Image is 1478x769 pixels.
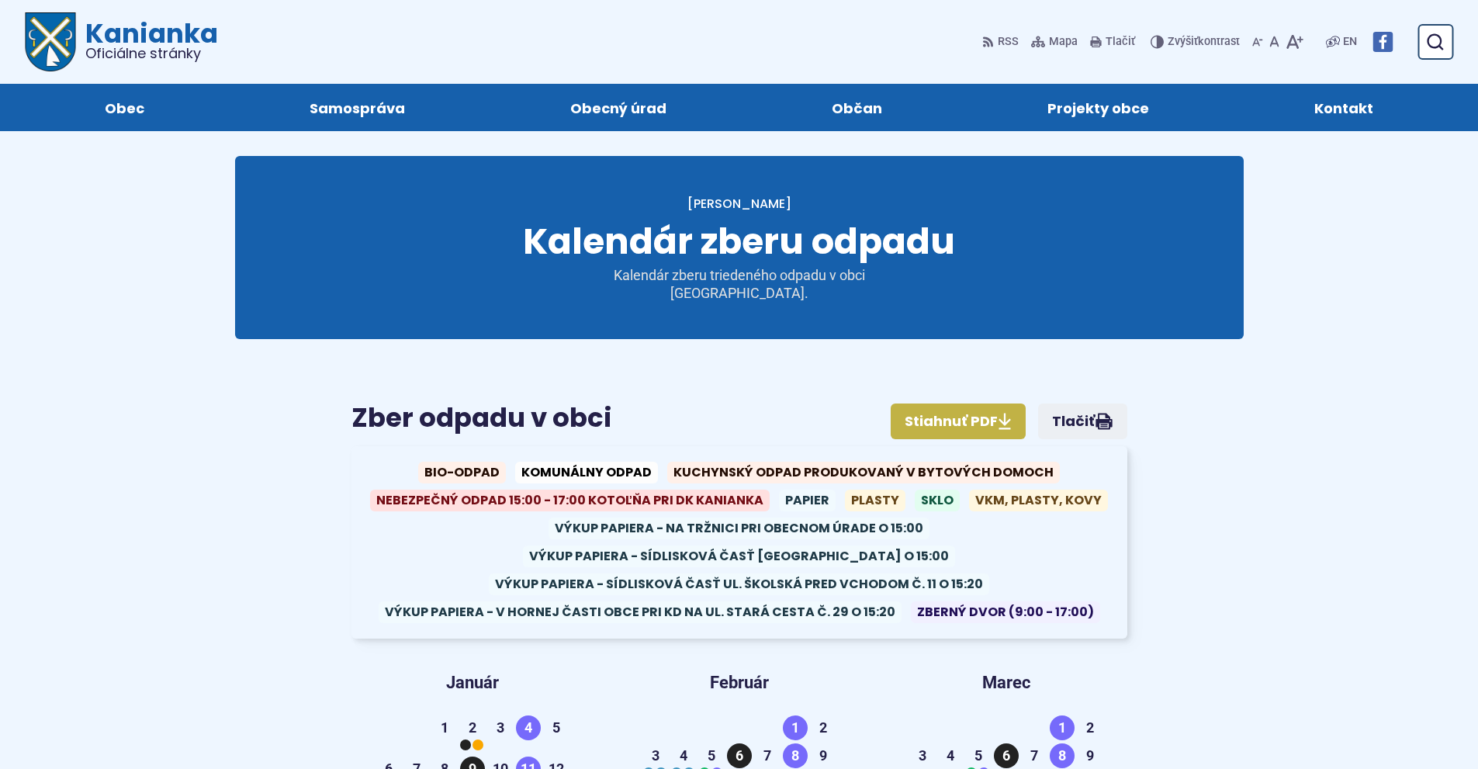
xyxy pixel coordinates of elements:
[310,84,405,131] span: Samospráva
[242,84,472,131] a: Samospráva
[1266,26,1282,58] button: Nastaviť pôvodnú veľkosť písma
[1087,26,1138,58] button: Tlačiť
[699,744,724,768] span: 5
[1050,716,1075,740] span: 1
[1249,26,1266,58] button: Zmenšiť veľkosť písma
[667,462,1060,483] span: Kuchynský odpad produkovaný v bytových domoch
[643,744,668,768] span: 3
[982,26,1022,58] a: RSS
[515,462,658,483] span: Komunálny odpad
[998,33,1019,51] span: RSS
[811,744,836,768] span: 9
[25,12,218,71] a: Logo Kanianka, prejsť na domovskú stránku.
[783,744,808,768] span: 8
[671,744,696,768] span: 4
[687,195,791,213] a: [PERSON_NAME]
[1168,36,1240,49] span: kontrast
[1248,84,1441,131] a: Kontakt
[1038,404,1127,439] a: Tlačiť
[105,84,144,131] span: Obec
[351,404,1127,432] h2: Zber odpadu v obci
[811,716,836,740] span: 2
[765,84,950,131] a: Občan
[1078,716,1102,740] span: 2
[553,267,926,302] p: Kalendár zberu triedeného odpadu v obci [GEOGRAPHIC_DATA].
[1314,84,1373,131] span: Kontakt
[938,744,963,768] span: 4
[489,573,989,595] span: Výkup papiera - sídlisková časť ul. Školská pred vchodom č. 11 o 15:20
[370,663,575,701] header: Január
[523,546,955,567] span: Výkup papiera - sídlisková časť [GEOGRAPHIC_DATA] o 15:00
[488,716,513,740] span: 3
[432,716,457,740] span: 1
[783,716,808,740] span: 1
[544,716,569,740] span: 5
[503,84,733,131] a: Obecný úrad
[1047,84,1149,131] span: Projekty obce
[966,744,991,768] span: 5
[549,518,929,539] span: Výkup papiera - na tržnici pri Obecnom úrade o 15:00
[1340,33,1360,51] a: EN
[981,84,1217,131] a: Projekty obce
[516,716,541,740] span: 4
[25,12,76,71] img: Prejsť na domovskú stránku
[1028,26,1081,58] a: Mapa
[379,601,902,623] span: Výkup papiera - v hornej časti obce pri KD na ul. Stará cesta č. 29 o 15:20
[523,216,955,266] span: Kalendár zberu odpadu
[832,84,882,131] span: Občan
[845,490,905,511] span: Plasty
[1343,33,1357,51] span: EN
[779,490,836,511] span: Papier
[1078,744,1102,768] span: 9
[76,20,218,61] span: Kanianka
[755,744,780,768] span: 7
[460,716,485,740] span: 2
[1151,26,1243,58] button: Zvýšiťkontrast
[1168,35,1198,48] span: Zvýšiť
[910,744,935,768] span: 3
[891,404,1026,439] a: Stiahnuť PDF
[1282,26,1307,58] button: Zväčšiť veľkosť písma
[904,663,1109,701] header: Marec
[1022,744,1047,768] span: 7
[637,663,842,701] header: Február
[1049,33,1078,51] span: Mapa
[418,462,506,483] span: Bio-odpad
[969,490,1108,511] span: VKM, PLASTY, KOVY
[1106,36,1135,49] span: Tlačiť
[85,47,218,61] span: Oficiálne stránky
[1372,32,1393,52] img: Prejsť na Facebook stránku
[37,84,211,131] a: Obec
[994,744,1019,768] span: 6
[370,490,770,511] span: Nebezpečný odpad 15:00 - 17:00 kotoľňa pri DK Kanianka
[915,490,960,511] span: Sklo
[911,601,1100,623] span: Zberný dvor (9:00 - 17:00)
[570,84,666,131] span: Obecný úrad
[1050,744,1075,768] span: 8
[727,744,752,768] span: 6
